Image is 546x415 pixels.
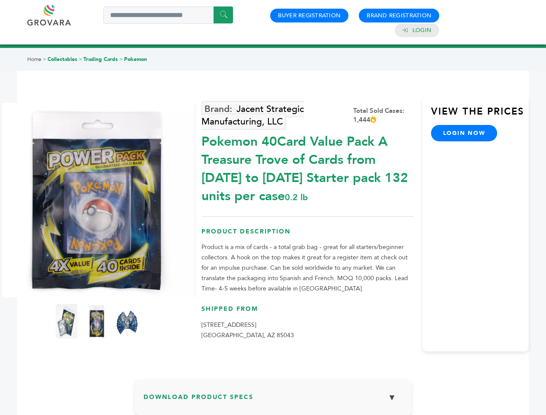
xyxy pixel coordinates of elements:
a: Pokemon [124,56,147,63]
a: Home [27,56,42,63]
span: > [43,56,46,63]
img: Pokemon 40-Card Value Pack – A Treasure Trove of Cards from 1996 to 2024 - Starter pack! 132 unit... [116,304,138,338]
a: Buyer Registration [278,12,341,19]
a: Jacent Strategic Manufacturing, LLC [201,101,304,130]
h3: Product Description [201,227,414,243]
span: > [119,56,123,63]
input: Search a product or brand... [103,6,233,24]
a: Collectables [48,56,77,63]
a: Brand Registration [367,12,431,19]
h3: View the Prices [431,105,529,125]
p: Product is a mix of cards - a total grab bag - great for all starters/beginner collectors. A hook... [201,242,414,294]
img: Pokemon 40-Card Value Pack – A Treasure Trove of Cards from 1996 to 2024 - Starter pack! 132 unit... [86,304,108,338]
img: Pokemon 40-Card Value Pack – A Treasure Trove of Cards from 1996 to 2024 - Starter pack! 132 unit... [56,304,77,338]
a: Login [412,26,431,34]
p: [STREET_ADDRESS] [GEOGRAPHIC_DATA], AZ 85043 [201,320,414,341]
a: login now [431,125,498,141]
div: Pokemon 40Card Value Pack A Treasure Trove of Cards from [DATE] to [DATE] Starter pack 132 units ... [201,128,414,205]
a: Trading Cards [83,56,118,63]
h3: Shipped From [201,305,414,320]
button: ▼ [381,388,403,407]
h3: Download Product Specs [144,388,403,413]
span: 0.2 lb [285,192,308,203]
div: Total Sold Cases: 1,444 [353,106,414,124]
span: > [79,56,82,63]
